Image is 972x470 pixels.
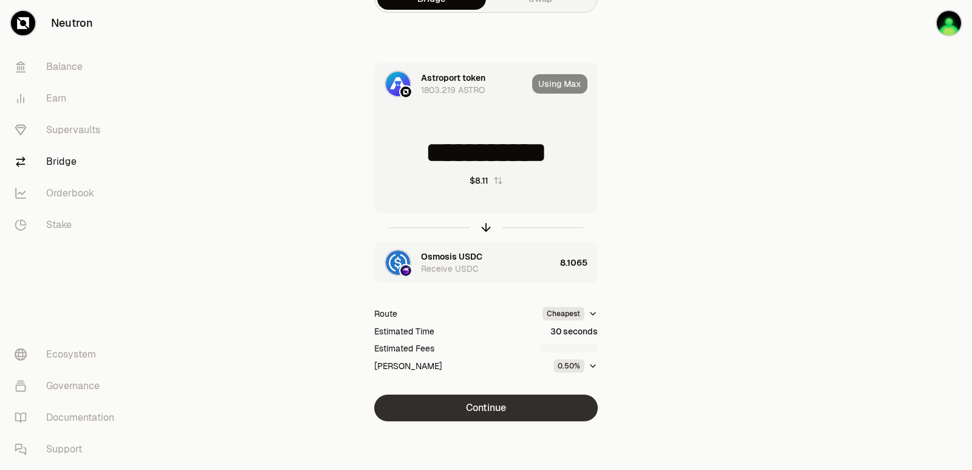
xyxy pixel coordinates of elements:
[400,265,411,276] img: Osmosis Logo
[5,178,131,209] a: Orderbook
[374,308,397,320] div: Route
[374,325,434,337] div: Estimated Time
[553,359,598,373] button: 0.50%
[421,251,482,263] div: Osmosis USDC
[5,339,131,370] a: Ecosystem
[386,72,410,96] img: ASTRO Logo
[542,307,584,320] div: Cheapest
[5,402,131,434] a: Documentation
[470,175,488,187] div: $8.11
[5,146,131,178] a: Bridge
[421,84,485,96] div: 1803.219 ASTRO
[5,51,131,83] a: Balance
[5,114,131,146] a: Supervaults
[5,83,131,114] a: Earn
[421,263,479,275] div: Receive USDC
[470,175,503,187] button: $8.11
[937,11,961,35] img: sandy mercy
[375,63,527,105] div: ASTRO LogoNeutron LogoAstroport token1803.219 ASTRO
[5,434,131,465] a: Support
[542,307,598,320] button: Cheapest
[421,72,485,84] div: Astroport token
[375,242,555,283] div: USDC LogoOsmosis LogoOsmosis USDCReceive USDC
[560,242,597,283] div: 8.1065
[386,251,410,275] img: USDC Logo
[374,395,598,421] button: Continue
[400,86,411,97] img: Neutron Logo
[374,342,434,354] div: Estimated Fees
[375,242,597,283] button: USDC LogoOsmosis LogoOsmosis USDCReceive USDC8.1065
[374,360,442,372] div: [PERSON_NAME]
[5,370,131,402] a: Governance
[550,325,598,337] div: 30 seconds
[553,359,584,373] div: 0.50%
[5,209,131,241] a: Stake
